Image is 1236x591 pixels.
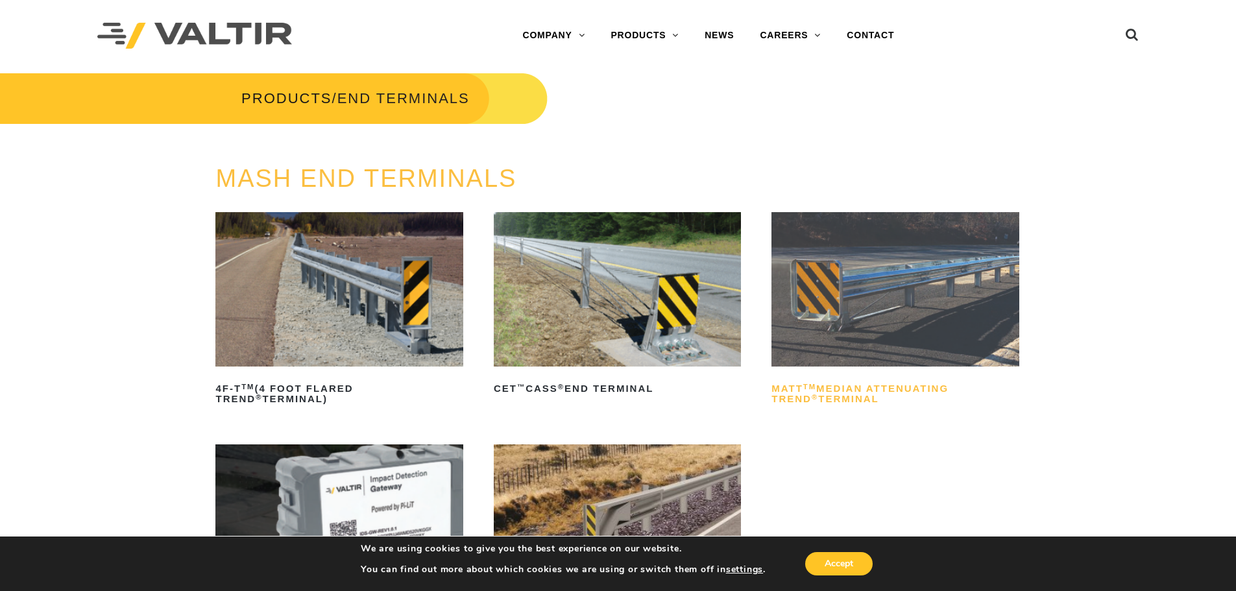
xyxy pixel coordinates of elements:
sup: ® [558,383,564,391]
a: CONTACT [834,23,907,49]
a: CET™CASS®End Terminal [494,212,741,399]
a: MATTTMMedian Attenuating TREND®Terminal [771,212,1019,409]
a: CAREERS [747,23,834,49]
p: You can find out more about which cookies we are using or switch them off in . [361,564,766,575]
a: 4F-TTM(4 Foot Flared TREND®Terminal) [215,212,463,409]
h2: CET CASS End Terminal [494,378,741,399]
a: COMPANY [509,23,598,49]
span: END TERMINALS [337,90,470,106]
img: Valtir [97,23,292,49]
a: PRODUCTS [241,90,332,106]
sup: TM [803,383,816,391]
a: NEWS [692,23,747,49]
p: We are using cookies to give you the best experience on our website. [361,543,766,555]
button: Accept [805,552,873,575]
button: settings [726,564,763,575]
h2: MATT Median Attenuating TREND Terminal [771,378,1019,409]
a: PRODUCTS [598,23,692,49]
sup: TM [241,383,254,391]
h2: 4F-T (4 Foot Flared TREND Terminal) [215,378,463,409]
sup: ™ [517,383,526,391]
sup: ® [812,393,818,401]
sup: ® [256,393,262,401]
a: MASH END TERMINALS [215,165,516,192]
